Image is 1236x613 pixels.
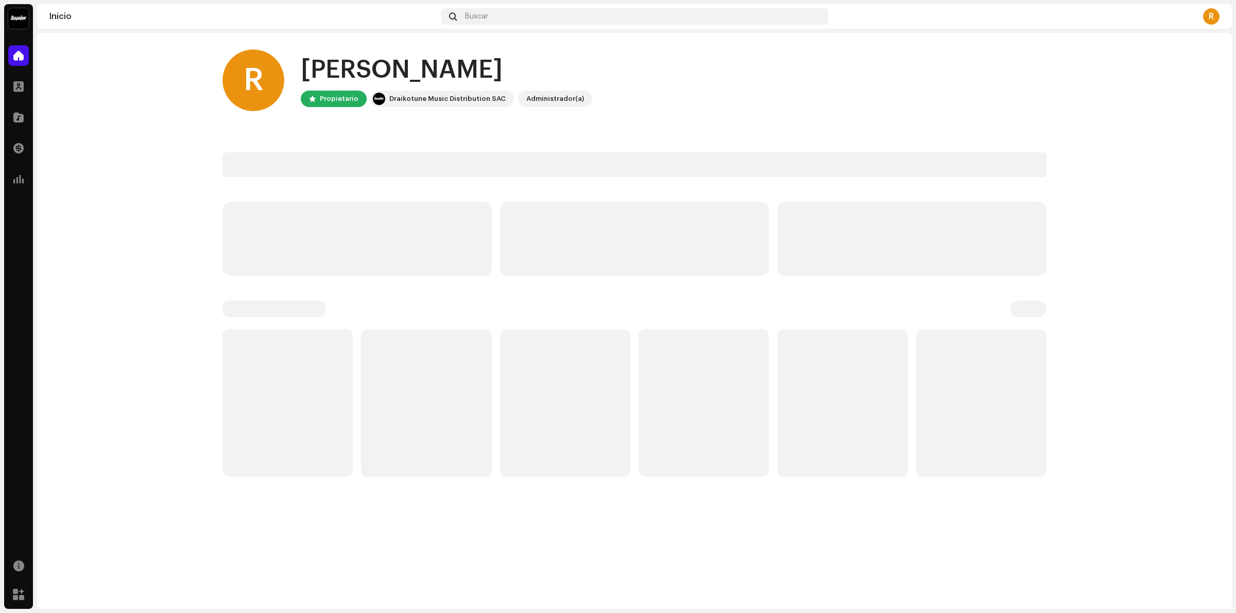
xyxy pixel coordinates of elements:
div: [PERSON_NAME] [301,54,592,86]
div: R [222,49,284,111]
div: Inicio [49,12,437,21]
div: Draikotune Music Distribution SAC [389,93,506,105]
div: Administrador(a) [526,93,584,105]
div: Propietario [320,93,358,105]
span: Buscar [465,12,488,21]
div: R [1203,8,1220,25]
img: 10370c6a-d0e2-4592-b8a2-38f444b0ca44 [373,93,385,105]
img: 10370c6a-d0e2-4592-b8a2-38f444b0ca44 [8,8,29,29]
